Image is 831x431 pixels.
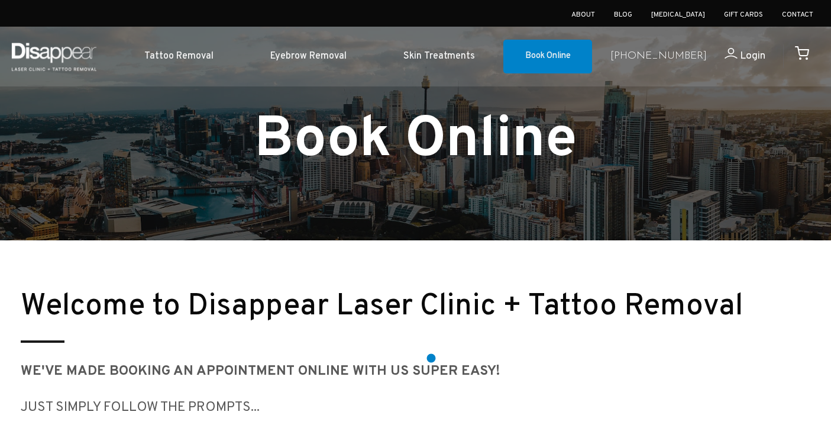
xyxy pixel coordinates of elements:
[571,10,595,20] a: About
[21,288,743,326] small: Welcome to Disappear Laser Clinic + Tattoo Removal
[21,363,500,380] strong: We've made booking AN appointment ONLINE WITH US SUPER EASY!
[251,399,260,416] big: ...
[11,114,820,169] h1: Book Online
[375,38,503,75] a: Skin Treatments
[503,40,592,74] a: Book Online
[21,399,251,416] big: JUST SIMPLY follow the prompts
[740,49,765,63] span: Login
[724,10,763,20] a: Gift Cards
[242,38,375,75] a: Eyebrow Removal
[116,38,242,75] a: Tattoo Removal
[9,36,99,78] img: Disappear - Laser Clinic and Tattoo Removal Services in Sydney, Australia
[651,10,705,20] a: [MEDICAL_DATA]
[782,10,813,20] a: Contact
[610,48,707,65] a: [PHONE_NUMBER]
[614,10,632,20] a: Blog
[707,48,765,65] a: Login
